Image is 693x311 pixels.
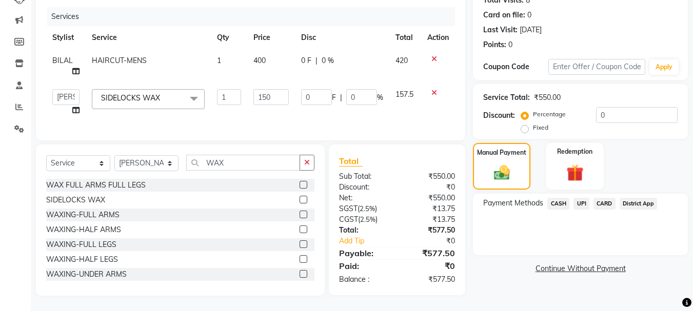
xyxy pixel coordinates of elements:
div: 0 [527,10,531,20]
div: WAXING-UNDER ARMS [46,269,127,280]
span: 157.5 [395,90,413,99]
img: _cash.svg [489,163,515,182]
th: Service [86,26,211,49]
div: ₹577.50 [397,274,463,285]
span: 0 % [322,55,334,66]
input: Search or Scan [186,155,300,171]
div: Sub Total: [331,171,397,182]
div: ₹0 [397,182,463,193]
div: WAX FULL ARMS FULL LEGS [46,180,146,191]
div: Payable: [331,247,397,259]
span: CGST [339,215,358,224]
th: Stylist [46,26,86,49]
th: Total [389,26,421,49]
div: Discount: [331,182,397,193]
span: 0 F [301,55,311,66]
span: 400 [253,56,266,65]
div: ₹0 [408,236,463,246]
span: Payment Methods [483,198,543,209]
label: Percentage [533,110,566,119]
div: Paid: [331,260,397,272]
label: Manual Payment [477,148,526,157]
span: | [315,55,318,66]
div: Coupon Code [483,61,548,72]
button: Apply [649,59,679,75]
div: ₹550.00 [397,171,463,182]
div: ₹0 [397,260,463,272]
th: Disc [295,26,389,49]
div: SIDELOCKS WAX [46,195,105,205]
span: SIDELOCKS WAX [101,93,160,102]
span: % [377,92,383,103]
div: ₹550.00 [397,193,463,203]
span: 2.5% [360,204,375,213]
div: WAXING-FULL LEGS [46,239,116,250]
th: Action [421,26,455,49]
th: Qty [211,26,247,49]
span: HAIRCUT-MENS [92,56,147,65]
div: Last Visit: [483,25,518,35]
div: ₹550.00 [534,92,561,103]
a: Continue Without Payment [475,263,686,274]
div: WAXING-HALF LEGS [46,254,118,265]
div: Points: [483,39,506,50]
div: Card on file: [483,10,525,20]
span: BILAL [52,56,73,65]
div: ₹13.75 [397,203,463,214]
span: SGST [339,204,358,213]
span: | [340,92,342,103]
span: District App [620,198,658,210]
span: CARD [593,198,616,210]
a: Add Tip [331,236,408,246]
span: 2.5% [360,215,375,223]
img: _gift.svg [561,162,589,183]
span: CASH [547,198,569,210]
div: WAXING-HALF ARMS [46,224,121,235]
div: ( ) [331,214,397,225]
label: Fixed [533,123,548,132]
div: ₹13.75 [397,214,463,225]
span: F [332,92,336,103]
a: x [160,93,165,102]
div: Discount: [483,110,515,121]
span: 1 [217,56,221,65]
div: ( ) [331,203,397,214]
span: UPI [573,198,589,210]
div: WAXING-FULL ARMS [46,210,120,220]
div: Total: [331,225,397,236]
div: Balance : [331,274,397,285]
div: ₹577.50 [397,225,463,236]
div: Services [47,7,463,26]
div: [DATE] [520,25,542,35]
th: Price [247,26,295,49]
input: Enter Offer / Coupon Code [548,59,645,75]
span: 420 [395,56,408,65]
label: Redemption [557,147,592,156]
div: Net: [331,193,397,203]
div: Service Total: [483,92,530,103]
div: 0 [508,39,512,50]
div: ₹577.50 [397,247,463,259]
span: Total [339,156,363,167]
